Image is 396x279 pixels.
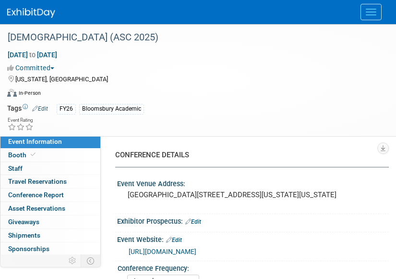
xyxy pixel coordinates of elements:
[0,216,100,228] a: Giveaways
[8,118,34,123] div: Event Rating
[8,178,67,185] span: Travel Reservations
[166,237,182,243] a: Edit
[15,76,108,83] span: [US_STATE], [GEOGRAPHIC_DATA]
[4,29,377,46] div: [DEMOGRAPHIC_DATA] (ASC 2025)
[7,8,55,18] img: ExhibitDay
[32,105,48,112] a: Edit
[57,104,76,114] div: FY26
[0,229,100,242] a: Shipments
[360,4,382,20] button: Menu
[81,254,101,267] td: Toggle Event Tabs
[7,103,48,114] td: Tags
[118,261,384,273] div: Conference Frequency:
[64,254,81,267] td: Personalize Event Tab Strip
[8,231,40,239] span: Shipments
[0,189,100,202] a: Conference Report
[0,162,100,175] a: Staff
[0,135,100,148] a: Event Information
[7,88,384,102] div: Event Format
[8,151,37,159] span: Booth
[28,51,37,59] span: to
[79,104,144,114] div: Bloomsbury Academic
[8,191,64,199] span: Conference Report
[117,232,389,245] div: Event Website:
[7,89,17,97] img: Format-Inperson.png
[115,150,382,160] div: CONFERENCE DETAILS
[7,63,58,73] button: Committed
[7,51,58,59] span: [DATE] [DATE]
[0,202,100,215] a: Asset Reservations
[8,138,62,145] span: Event Information
[0,242,100,255] a: Sponsorships
[8,204,65,212] span: Asset Reservations
[0,149,100,162] a: Booth
[8,218,39,226] span: Giveaways
[8,245,49,253] span: Sponsorships
[18,89,41,97] div: In-Person
[8,165,23,172] span: Staff
[129,248,196,255] a: [URL][DOMAIN_NAME]
[128,190,378,199] pre: [GEOGRAPHIC_DATA][STREET_ADDRESS][US_STATE][US_STATE]
[0,175,100,188] a: Travel Reservations
[117,177,389,189] div: Event Venue Address:
[185,218,201,225] a: Edit
[117,214,389,227] div: Exhibitor Prospectus:
[31,152,36,157] i: Booth reservation complete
